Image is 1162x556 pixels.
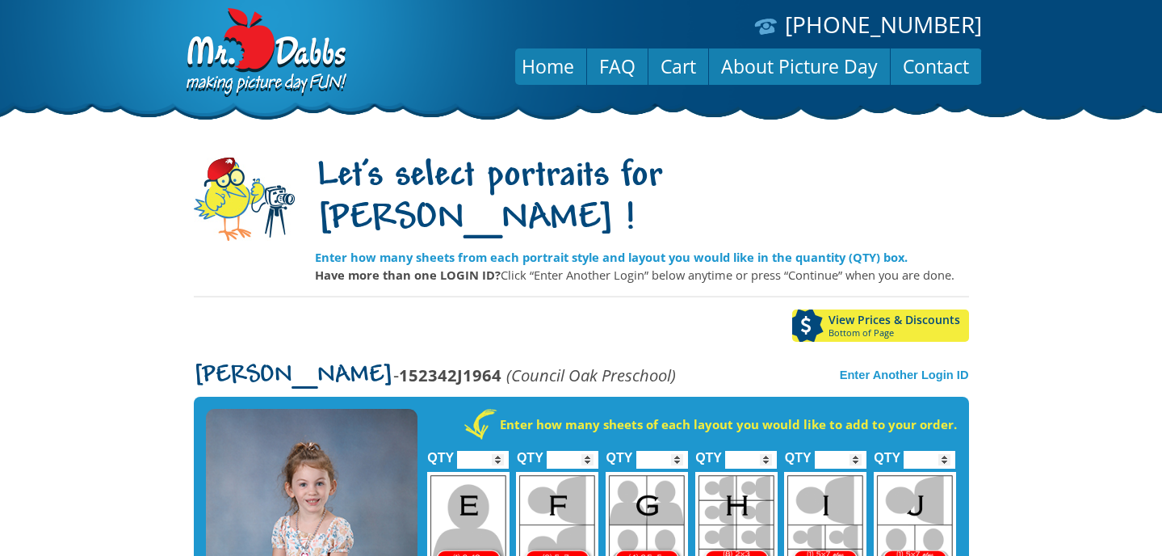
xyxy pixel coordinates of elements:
span: Bottom of Page [829,328,969,338]
label: QTY [695,433,722,473]
label: QTY [517,433,543,473]
em: (Council Oak Preschool) [506,364,676,386]
img: camera-mascot [194,158,295,241]
a: Contact [891,47,981,86]
label: QTY [874,433,900,473]
img: Dabbs Company [181,8,349,99]
label: QTY [785,433,812,473]
p: - [194,366,676,385]
label: QTY [427,433,454,473]
strong: Enter how many sheets from each portrait style and layout you would like in the quantity (QTY) box. [315,249,908,265]
strong: 152342J1964 [399,364,501,386]
h1: Let's select portraits for [PERSON_NAME] ! [315,156,969,242]
label: QTY [606,433,633,473]
a: [PHONE_NUMBER] [785,9,982,40]
strong: Have more than one LOGIN ID? [315,267,501,283]
a: FAQ [587,47,648,86]
a: About Picture Day [709,47,890,86]
span: [PERSON_NAME] [194,363,393,389]
strong: Enter how many sheets of each layout you would like to add to your order. [500,416,957,432]
a: Cart [648,47,708,86]
a: Enter Another Login ID [840,369,969,381]
p: Click “Enter Another Login” below anytime or press “Continue” when you are done. [315,266,969,284]
a: Home [510,47,586,86]
a: View Prices & DiscountsBottom of Page [792,310,969,342]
